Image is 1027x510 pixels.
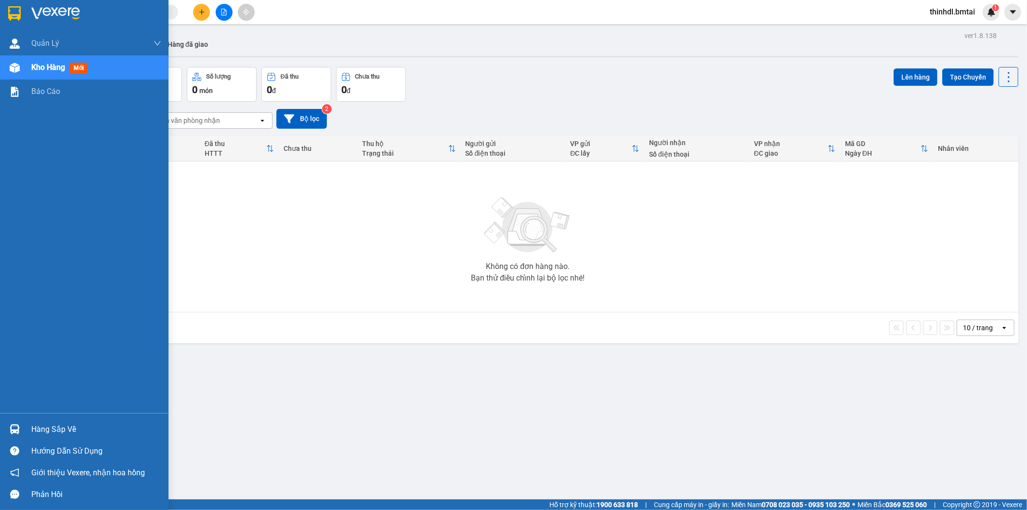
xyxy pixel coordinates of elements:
div: Phản hồi [31,487,161,502]
span: thinhdl.bmtai [922,6,983,18]
span: 0 [267,84,272,95]
div: Người gửi [466,140,561,148]
sup: 2 [322,104,332,114]
span: | [645,499,647,510]
div: Mã GD [845,140,921,148]
div: HTTT [205,149,266,157]
sup: 1 [992,4,999,11]
span: Miền Nam [731,499,850,510]
img: solution-icon [10,87,20,97]
th: Toggle SortBy [565,136,644,161]
th: Toggle SortBy [749,136,840,161]
button: aim [238,4,255,21]
button: caret-down [1004,4,1021,21]
span: message [10,490,19,499]
span: Giới thiệu Vexere, nhận hoa hồng [31,467,145,479]
div: Số lượng [206,73,231,80]
div: Chọn văn phòng nhận [154,116,220,125]
img: warehouse-icon [10,39,20,49]
span: Hỗ trợ kỹ thuật: [549,499,638,510]
svg: open [1001,324,1008,332]
span: 0 [341,84,347,95]
div: Không có đơn hàng nào. [486,263,570,270]
span: 0 [192,84,197,95]
div: Chưa thu [284,145,353,152]
div: Người nhận [649,139,744,147]
button: Số lượng0món [187,67,257,102]
div: ĐC lấy [570,149,632,157]
img: icon-new-feature [987,8,996,16]
span: Kho hàng [31,63,65,72]
strong: 0708 023 035 - 0935 103 250 [762,501,850,509]
div: VP gửi [570,140,632,148]
span: Báo cáo [31,85,60,97]
img: logo-vxr [8,6,21,21]
span: question-circle [10,446,19,456]
div: Hướng dẫn sử dụng [31,444,161,458]
svg: open [259,117,266,124]
button: plus [193,4,210,21]
strong: 1900 633 818 [597,501,638,509]
span: caret-down [1009,8,1017,16]
span: file-add [221,9,227,15]
div: Hàng sắp về [31,422,161,437]
div: Bạn thử điều chỉnh lại bộ lọc nhé! [471,274,585,282]
span: aim [243,9,249,15]
div: Số điện thoại [466,149,561,157]
span: | [934,499,936,510]
img: warehouse-icon [10,424,20,434]
div: 10 / trang [963,323,993,333]
div: ĐC giao [754,149,828,157]
span: copyright [974,501,980,508]
div: Nhân viên [938,145,1013,152]
span: notification [10,468,19,477]
img: warehouse-icon [10,63,20,73]
span: plus [198,9,205,15]
div: Trạng thái [362,149,448,157]
div: ver 1.8.138 [964,30,997,41]
div: VP nhận [754,140,828,148]
span: món [199,87,213,94]
div: Thu hộ [362,140,448,148]
div: Đã thu [281,73,299,80]
span: 1 [994,4,997,11]
div: Ngày ĐH [845,149,921,157]
img: svg+xml;base64,PHN2ZyBjbGFzcz0ibGlzdC1wbHVnX19zdmciIHhtbG5zPSJodHRwOi8vd3d3LnczLm9yZy8yMDAwL3N2Zy... [480,191,576,259]
button: Tạo Chuyến [942,68,994,86]
div: Chưa thu [355,73,380,80]
button: Chưa thu0đ [336,67,406,102]
span: ⚪️ [852,503,855,507]
strong: 0369 525 060 [885,501,927,509]
th: Toggle SortBy [200,136,279,161]
button: Đã thu0đ [261,67,331,102]
th: Toggle SortBy [357,136,460,161]
span: đ [347,87,351,94]
button: file-add [216,4,233,21]
th: Toggle SortBy [840,136,933,161]
button: Bộ lọc [276,109,327,129]
div: Đã thu [205,140,266,148]
button: Hàng đã giao [160,33,216,56]
span: đ [272,87,276,94]
span: Quản Lý [31,37,59,49]
div: Số điện thoại [649,150,744,158]
button: Lên hàng [894,68,937,86]
span: Cung cấp máy in - giấy in: [654,499,729,510]
span: mới [70,63,88,73]
span: down [154,40,161,47]
span: Miền Bắc [858,499,927,510]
